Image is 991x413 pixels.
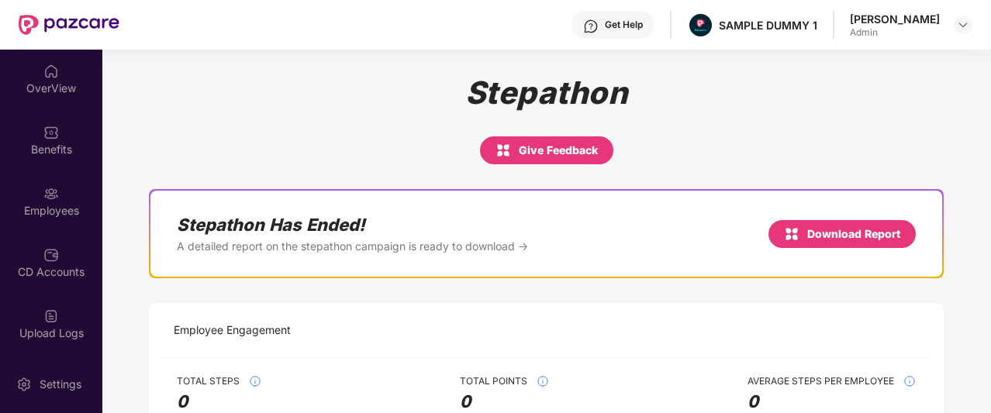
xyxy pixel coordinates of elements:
img: svg+xml;base64,PHN2ZyBpZD0iVXBsb2FkX0xvZ3MiIGRhdGEtbmFtZT0iVXBsb2FkIExvZ3MiIHhtbG5zPSJodHRwOi8vd3... [43,308,59,324]
div: Settings [35,377,86,392]
span: Total Steps [177,375,240,387]
span: Average Steps Per Employee [748,375,894,387]
img: svg+xml;base64,PHN2ZyB3aWR0aD0iMTYiIGhlaWdodD0iMTYiIHZpZXdCb3g9IjAgMCAxNiAxNiIgZmlsbD0ibm9uZSIgeG... [495,141,511,160]
span: Employee Engagement [174,322,291,339]
h2: Stepathon [465,74,628,112]
span: Total Points [460,375,527,387]
img: svg+xml;base64,PHN2ZyBpZD0iSGVscC0zMngzMiIgeG1sbnM9Imh0dHA6Ly93d3cudzMub3JnLzIwMDAvc3ZnIiB3aWR0aD... [583,19,599,34]
span: 0 [748,391,916,413]
div: Download Report [784,225,900,243]
div: [PERSON_NAME] [850,12,940,26]
span: 0 [460,391,549,413]
img: svg+xml;base64,PHN2ZyBpZD0iSG9tZSIgeG1sbnM9Imh0dHA6Ly93d3cudzMub3JnLzIwMDAvc3ZnIiB3aWR0aD0iMjAiIG... [43,64,59,79]
img: svg+xml;base64,PHN2ZyB3aWR0aD0iMTYiIGhlaWdodD0iMTYiIHZpZXdCb3g9IjAgMCAxNiAxNiIgZmlsbD0ibm9uZSIgeG... [784,225,799,243]
img: svg+xml;base64,PHN2ZyBpZD0iSW5mb18tXzMyeDMyIiBkYXRhLW5hbWU9IkluZm8gLSAzMngzMiIgeG1sbnM9Imh0dHA6Ly... [537,375,549,387]
span: 0 [177,391,261,413]
strong: Stepathon Has Ended! [177,214,528,236]
img: svg+xml;base64,PHN2ZyBpZD0iQmVuZWZpdHMiIHhtbG5zPSJodHRwOi8vd3d3LnczLm9yZy8yMDAwL3N2ZyIgd2lkdGg9Ij... [43,125,59,140]
img: svg+xml;base64,PHN2ZyBpZD0iQ0RfQWNjb3VudHMiIGRhdGEtbmFtZT0iQ0QgQWNjb3VudHMiIHhtbG5zPSJodHRwOi8vd3... [43,247,59,263]
strong: A detailed report on the stepathon campaign is ready to download → [177,239,528,253]
div: Get Help [605,19,643,31]
img: svg+xml;base64,PHN2ZyBpZD0iRW1wbG95ZWVzIiB4bWxucz0iaHR0cDovL3d3dy53My5vcmcvMjAwMC9zdmciIHdpZHRoPS... [43,186,59,201]
img: svg+xml;base64,PHN2ZyBpZD0iRHJvcGRvd24tMzJ4MzIiIHhtbG5zPSJodHRwOi8vd3d3LnczLm9yZy8yMDAwL3N2ZyIgd2... [957,19,969,31]
img: svg+xml;base64,PHN2ZyBpZD0iSW5mb18tXzMyeDMyIiBkYXRhLW5hbWU9IkluZm8gLSAzMngzMiIgeG1sbnM9Imh0dHA6Ly... [249,375,261,387]
div: SAMPLE DUMMY 1 [719,18,817,33]
div: Give Feedback [495,141,598,160]
img: svg+xml;base64,PHN2ZyBpZD0iSW5mb18tXzMyeDMyIiBkYXRhLW5hbWU9IkluZm8gLSAzMngzMiIgeG1sbnM9Imh0dHA6Ly... [903,375,916,387]
img: Pazcare_Alternative_logo-01-01.png [689,14,712,36]
div: Admin [850,26,940,39]
img: New Pazcare Logo [19,15,119,35]
img: svg+xml;base64,PHN2ZyBpZD0iU2V0dGluZy0yMHgyMCIgeG1sbnM9Imh0dHA6Ly93d3cudzMub3JnLzIwMDAvc3ZnIiB3aW... [16,377,32,392]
